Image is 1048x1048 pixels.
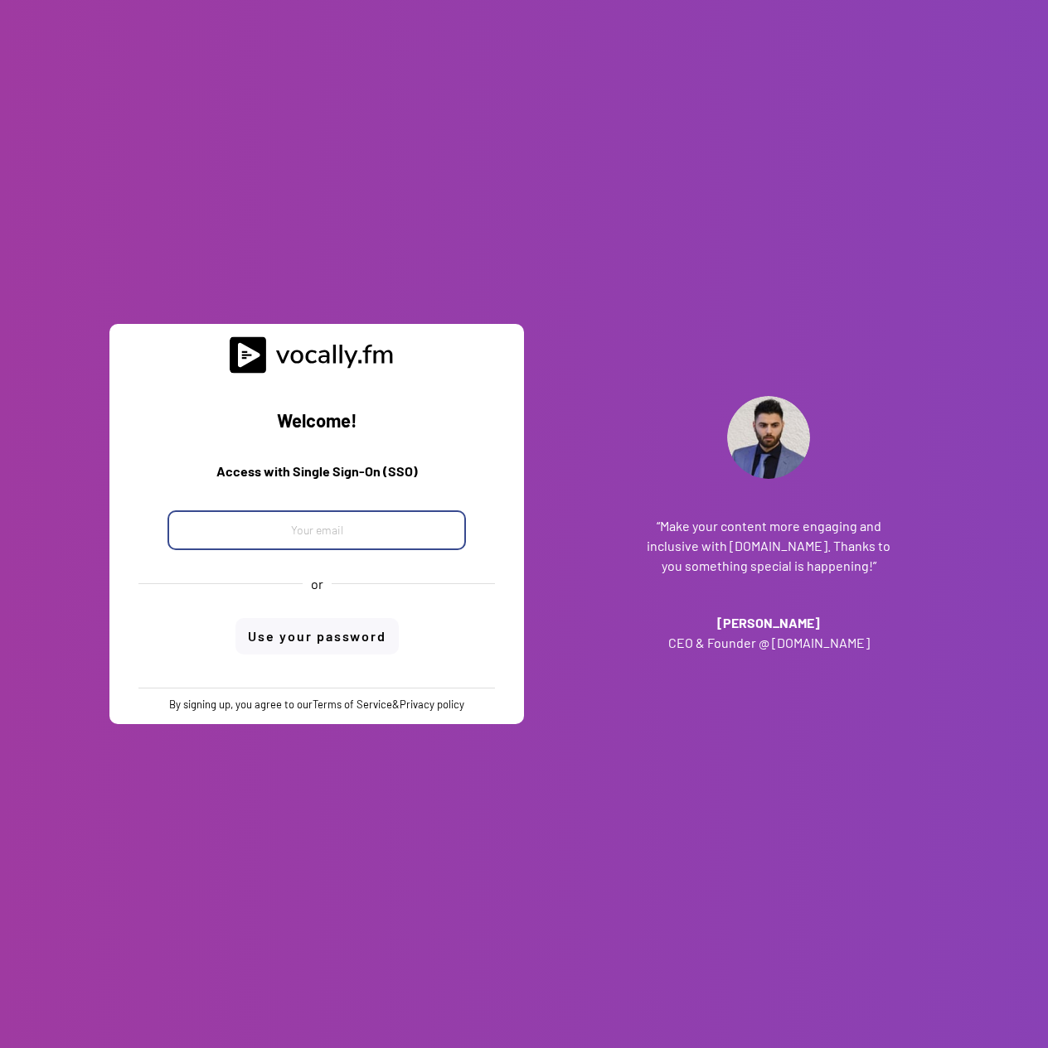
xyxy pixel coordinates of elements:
[235,618,399,654] button: Use your password
[167,510,466,550] input: Your email
[169,697,464,712] div: By signing up, you agree to our &
[122,461,512,491] h3: Access with Single Sign-On (SSO)
[230,336,404,374] img: vocally%20logo.svg
[122,407,512,437] h2: Welcome!
[644,613,893,633] h3: [PERSON_NAME]
[727,396,810,479] img: Addante_Profile.png
[313,698,392,711] a: Terms of Service
[400,698,464,711] a: Privacy policy
[644,516,893,576] h3: “Make your content more engaging and inclusive with [DOMAIN_NAME]. Thanks to you something specia...
[644,633,893,653] h3: CEO & Founder @ [DOMAIN_NAME]
[311,575,323,593] div: or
